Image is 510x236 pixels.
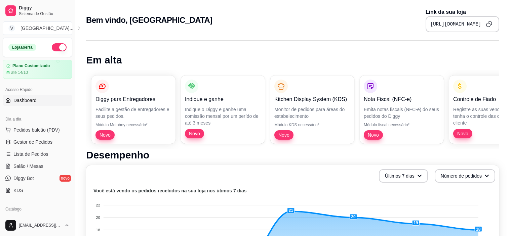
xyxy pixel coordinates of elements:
[12,63,50,68] article: Plano Customizado
[96,216,100,220] tspan: 20
[93,188,247,193] text: Você está vendo os pedidos recebidos na sua loja nos útimos 7 dias
[276,132,292,138] span: Novo
[3,137,72,147] a: Gestor de Pedidos
[181,76,265,144] button: Indique e ganheIndique o Diggy e ganhe uma comissão mensal por um perído de até 3 mesesNovo
[455,130,471,137] span: Novo
[274,95,350,103] p: Kitchen Display System (KDS)
[365,132,382,138] span: Novo
[96,203,100,207] tspan: 22
[86,149,499,161] h1: Desempenho
[13,163,43,170] span: Salão / Mesas
[426,8,499,16] p: Link da sua loja
[3,21,72,35] button: Select a team
[3,125,72,135] button: Pedidos balcão (PDV)
[52,43,67,51] button: Alterar Status
[484,19,495,30] button: Copy to clipboard
[21,25,73,32] div: [GEOGRAPHIC_DATA] ...
[96,228,100,232] tspan: 18
[3,185,72,196] a: KDS
[3,149,72,159] a: Lista de Pedidos
[3,114,72,125] div: Dia a dia
[3,161,72,172] a: Salão / Mesas
[364,122,440,128] p: Módulo fiscal necessário*
[3,217,72,233] button: [EMAIL_ADDRESS][DOMAIN_NAME]
[274,106,350,120] p: Monitor de pedidos para áreas do estabelecimento
[95,106,171,120] p: Facilite a gestão de entregadores e seus pedidos.
[270,76,354,144] button: Kitchen Display System (KDS)Monitor de pedidos para áreas do estabelecimentoMódulo KDS necessário...
[3,95,72,106] a: Dashboard
[364,95,440,103] p: Nota Fiscal (NFC-e)
[13,97,37,104] span: Dashboard
[430,21,481,28] pre: [URL][DOMAIN_NAME]
[13,151,48,157] span: Lista de Pedidos
[8,44,36,51] div: Loja aberta
[13,187,23,194] span: KDS
[11,70,28,75] article: até 14/10
[360,76,444,144] button: Nota Fiscal (NFC-e)Emita notas fiscais (NFC-e) do seus pedidos do DiggyMódulo fiscal necessário*Novo
[19,223,62,228] span: [EMAIL_ADDRESS][DOMAIN_NAME]
[91,76,175,144] button: Diggy para EntregadoresFacilite a gestão de entregadores e seus pedidos.Módulo Motoboy necessário...
[86,15,212,26] h2: Bem vindo, [GEOGRAPHIC_DATA]
[13,127,60,133] span: Pedidos balcão (PDV)
[97,132,113,138] span: Novo
[13,139,52,145] span: Gestor de Pedidos
[95,95,171,103] p: Diggy para Entregadores
[3,173,72,184] a: Diggy Botnovo
[3,204,72,215] div: Catálogo
[95,122,171,128] p: Módulo Motoboy necessário*
[185,95,261,103] p: Indique e ganhe
[19,5,70,11] span: Diggy
[19,11,70,16] span: Sistema de Gestão
[3,84,72,95] div: Acesso Rápido
[274,122,350,128] p: Módulo KDS necessário*
[3,60,72,79] a: Plano Customizadoaté 14/10
[86,54,499,66] h1: Em alta
[3,3,72,19] a: DiggySistema de Gestão
[186,130,203,137] span: Novo
[8,25,15,32] span: V
[364,106,440,120] p: Emita notas fiscais (NFC-e) do seus pedidos do Diggy
[379,169,428,183] button: Últimos 7 dias
[13,175,34,182] span: Diggy Bot
[185,106,261,126] p: Indique o Diggy e ganhe uma comissão mensal por um perído de até 3 meses
[435,169,495,183] button: Número de pedidos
